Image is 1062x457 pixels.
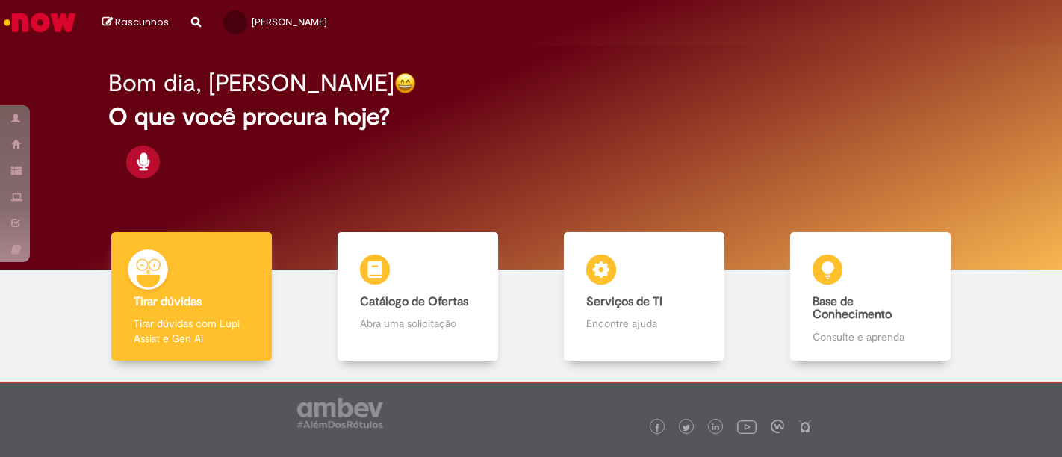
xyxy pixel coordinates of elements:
img: logo_footer_ambev_rotulo_gray.png [297,398,383,428]
a: Rascunhos [102,16,169,30]
b: Serviços de TI [586,294,662,309]
p: Consulte e aprenda [813,329,928,344]
a: Catálogo de Ofertas Abra uma solicitação [305,232,531,361]
img: logo_footer_twitter.png [683,424,690,432]
h2: O que você procura hoje? [108,104,954,130]
span: [PERSON_NAME] [252,16,327,28]
a: Base de Conhecimento Consulte e aprenda [757,232,984,361]
p: Abra uma solicitação [360,316,475,331]
a: Tirar dúvidas Tirar dúvidas com Lupi Assist e Gen Ai [78,232,305,361]
img: logo_footer_workplace.png [771,420,784,433]
b: Catálogo de Ofertas [360,294,468,309]
b: Base de Conhecimento [813,294,892,323]
img: logo_footer_naosei.png [798,420,812,433]
h2: Bom dia, [PERSON_NAME] [108,70,394,96]
img: logo_footer_linkedin.png [712,423,719,432]
a: Serviços de TI Encontre ajuda [531,232,757,361]
img: happy-face.png [394,72,416,94]
img: ServiceNow [1,7,78,37]
p: Encontre ajuda [586,316,701,331]
img: logo_footer_facebook.png [653,424,661,432]
span: Rascunhos [115,15,169,29]
b: Tirar dúvidas [134,294,202,309]
p: Tirar dúvidas com Lupi Assist e Gen Ai [134,316,249,346]
img: logo_footer_youtube.png [737,417,757,436]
